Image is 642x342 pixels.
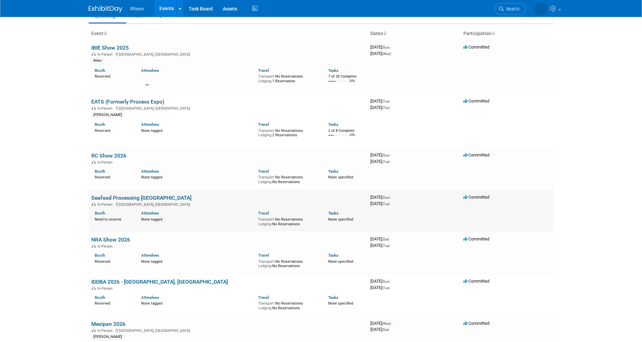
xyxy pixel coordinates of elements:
[349,79,355,88] td: 35%
[92,286,96,290] img: In-Person Event
[328,259,353,264] span: None specified
[391,98,392,104] span: -
[91,327,365,333] div: [GEOGRAPHIC_DATA], [GEOGRAPHIC_DATA]
[97,286,115,291] span: In-Person
[91,321,125,327] a: Mexipan 2026
[463,45,489,50] span: Committed
[328,175,353,179] span: None specified
[328,68,338,73] a: Tasks
[91,98,164,105] a: EATS (Formerly Process Expo)
[534,2,547,15] img: Chi Muir
[97,329,115,333] span: In-Person
[95,174,131,180] div: Reserved
[370,243,390,248] span: [DATE]
[130,6,144,11] span: Rheon
[370,152,392,158] span: [DATE]
[392,321,393,326] span: -
[382,237,389,241] span: (Sat)
[370,327,389,332] span: [DATE]
[370,51,391,56] span: [DATE]
[258,174,318,184] div: No Reservations No Reservations
[382,244,390,248] span: (Tue)
[92,106,96,110] img: In-Person Event
[91,58,104,64] div: Main
[258,73,318,83] div: No Reservations 1 Reservation
[258,264,272,268] span: Lodging:
[391,279,392,284] span: -
[258,301,275,306] span: Transport:
[97,52,115,57] span: In-Person
[91,112,124,118] div: [PERSON_NAME]
[328,122,338,127] a: Tasks
[382,153,390,157] span: (Sun)
[143,83,151,87] div: Chi Muir
[89,28,368,39] th: Event
[141,127,253,133] div: None tagged
[95,258,131,264] div: Reserved
[92,160,96,164] img: In-Person Event
[391,195,392,200] span: -
[91,236,130,243] a: NRA Show 2026
[495,3,526,15] a: Search
[463,321,489,326] span: Committed
[258,79,272,83] span: Lodging:
[141,295,159,300] a: Attendees
[141,211,159,216] a: Attendees
[328,74,365,79] div: 7 of 20 Complete
[95,68,105,73] a: Booth
[382,328,389,332] span: (Sat)
[91,195,191,201] a: Seafood Processing [GEOGRAPHIC_DATA]
[368,28,461,39] th: Dates
[92,329,96,332] img: In-Person Event
[461,28,554,39] th: Participation
[258,217,275,222] span: Transport:
[258,74,275,79] span: Transport:
[258,68,269,73] a: Travel
[92,52,96,56] img: In-Person Event
[370,279,392,284] span: [DATE]
[328,295,338,300] a: Tasks
[91,279,228,285] a: IDDBA 2026 - [GEOGRAPHIC_DATA], [GEOGRAPHIC_DATA]
[141,174,253,180] div: None tagged
[328,129,365,133] div: 2 of 8 Complete
[91,51,365,57] div: [GEOGRAPHIC_DATA], [GEOGRAPHIC_DATA]
[382,280,390,283] span: (Sun)
[141,253,159,258] a: Attendees
[382,160,390,164] span: (Tue)
[258,222,272,226] span: Lodging:
[258,169,269,174] a: Travel
[141,300,253,306] div: None tagged
[370,98,392,104] span: [DATE]
[92,244,96,248] img: In-Person Event
[370,285,390,290] span: [DATE]
[95,300,131,306] div: Reserved
[258,216,318,226] div: No Reservations No Reservations
[258,259,275,264] span: Transport:
[141,258,253,264] div: None tagged
[258,300,318,310] div: No Reservations No Reservations
[382,46,390,49] span: (Sun)
[92,202,96,206] img: In-Person Event
[95,216,131,222] div: Need to reserve
[391,45,392,50] span: -
[91,152,126,159] a: RC Show 2026
[463,195,489,200] span: Committed
[97,202,115,207] span: In-Person
[141,216,253,222] div: None tagged
[141,169,159,174] a: Attendees
[328,217,353,222] span: None specified
[463,236,489,241] span: Committed
[258,129,275,133] span: Transport:
[491,31,495,36] a: Sort by Participation Type
[463,279,489,284] span: Committed
[91,45,129,51] a: IBIE Show 2025
[89,6,122,12] img: ExhibitDay
[258,122,269,127] a: Travel
[258,295,269,300] a: Travel
[258,127,318,138] div: No Reservations 2 Reservations
[328,211,338,216] a: Tasks
[328,301,353,306] span: None specified
[95,211,105,216] a: Booth
[382,322,391,325] span: (Wed)
[95,127,131,133] div: Reserved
